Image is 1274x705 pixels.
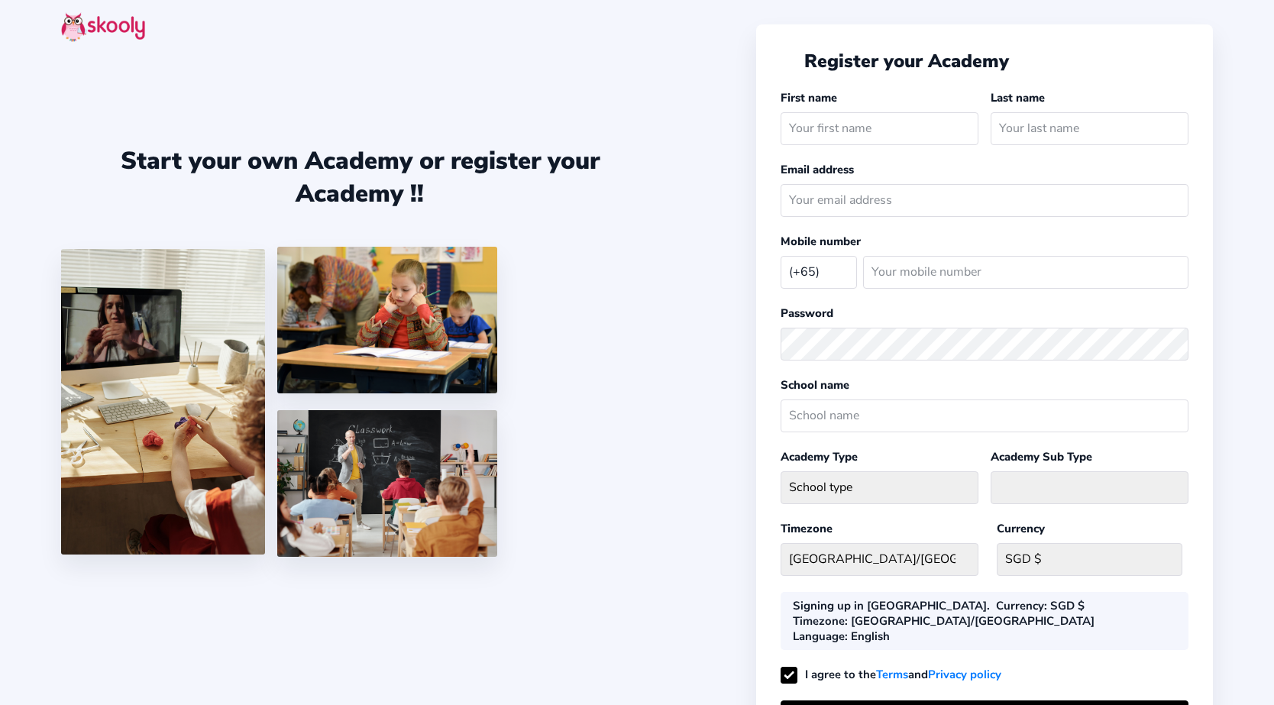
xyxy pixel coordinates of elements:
b: Currency [996,598,1044,613]
label: Email address [781,162,854,177]
a: Privacy policy [928,665,1001,684]
div: : SGD $ [996,598,1085,613]
label: First name [781,90,837,105]
input: Your mobile number [863,256,1188,289]
button: eye outlineeye off outline [1166,336,1188,352]
span: Register your Academy [804,49,1009,73]
div: : [GEOGRAPHIC_DATA]/[GEOGRAPHIC_DATA] [793,613,1095,629]
b: Language [793,629,845,644]
label: I agree to the and [781,667,1001,682]
label: Academy Type [781,449,858,464]
input: Your first name [781,112,978,145]
input: Your last name [991,112,1188,145]
ion-icon: eye outline [1166,336,1182,352]
label: Currency [997,521,1045,536]
b: Timezone [793,613,845,629]
input: Your email address [781,184,1188,217]
label: Academy Sub Type [991,449,1092,464]
label: Timezone [781,521,833,536]
label: Last name [991,90,1045,105]
label: School name [781,377,849,393]
label: Password [781,306,833,321]
img: 1.jpg [61,249,265,555]
div: Start your own Academy or register your Academy !! [61,144,658,210]
label: Mobile number [781,234,861,249]
img: 4.png [277,247,497,393]
div: : English [793,629,890,644]
img: 5.png [277,410,497,557]
input: School name [781,399,1188,432]
button: arrow back outline [781,53,797,70]
div: Signing up in [GEOGRAPHIC_DATA]. [793,598,990,613]
a: Terms [876,665,908,684]
img: skooly-logo.png [61,12,145,42]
